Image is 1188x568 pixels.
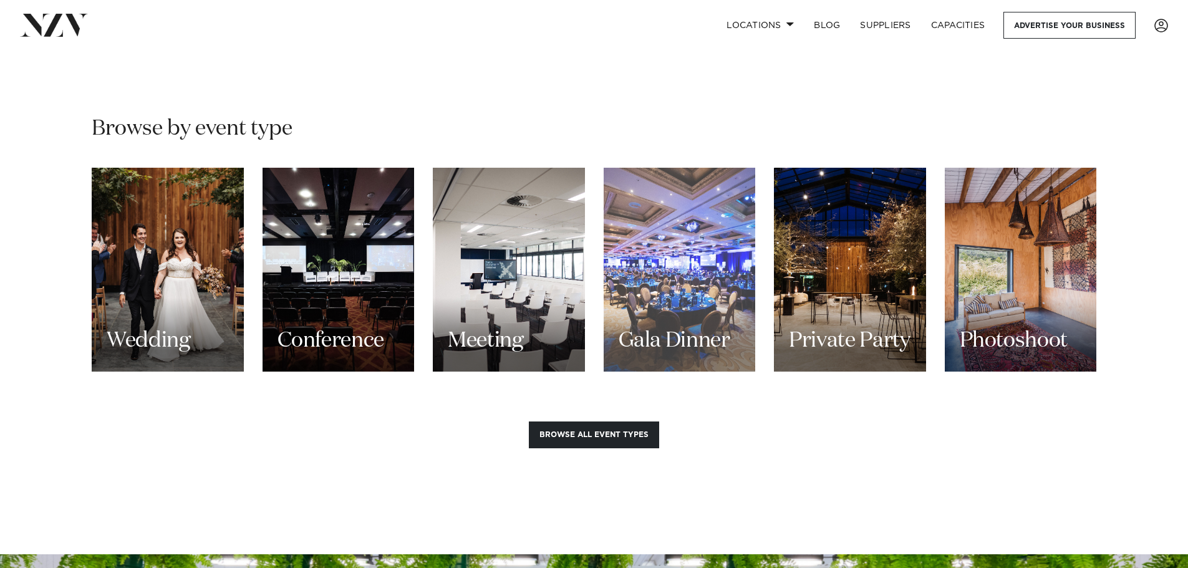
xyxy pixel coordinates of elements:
[604,168,756,372] a: Gala Dinner Gala Dinner
[107,327,191,355] h3: Wedding
[619,327,730,355] h3: Gala Dinner
[960,327,1068,355] h3: Photoshoot
[804,12,850,39] a: BLOG
[448,327,524,355] h3: Meeting
[774,168,926,372] a: Private Party Private Party
[278,327,385,355] h3: Conference
[433,168,585,372] a: Meeting Meeting
[529,421,659,448] button: Browse all event types
[921,12,995,39] a: Capacities
[20,14,88,36] img: nzv-logo.png
[717,12,804,39] a: Locations
[92,168,244,372] a: Wedding Wedding
[850,12,920,39] a: SUPPLIERS
[789,327,910,355] h3: Private Party
[263,168,415,372] a: Conference Conference
[945,168,1097,372] a: Photoshoot Photoshoot
[1003,12,1136,39] a: Advertise your business
[92,115,1096,143] h2: Browse by event type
